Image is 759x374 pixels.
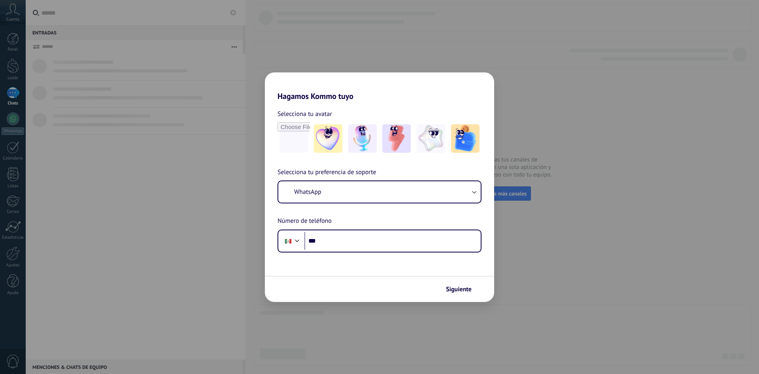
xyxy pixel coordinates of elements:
h2: Hagamos Kommo tuyo [265,72,494,101]
button: WhatsApp [278,181,481,203]
img: -5.jpeg [451,124,480,153]
span: Número de teléfono [278,216,332,226]
img: -1.jpeg [314,124,342,153]
span: Siguiente [446,287,472,292]
div: Mexico: + 52 [281,233,296,249]
span: WhatsApp [294,188,321,196]
img: -4.jpeg [417,124,445,153]
span: Selecciona tu preferencia de soporte [278,167,376,178]
img: -3.jpeg [382,124,411,153]
span: Selecciona tu avatar [278,109,332,119]
img: -2.jpeg [348,124,377,153]
button: Siguiente [442,283,482,296]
